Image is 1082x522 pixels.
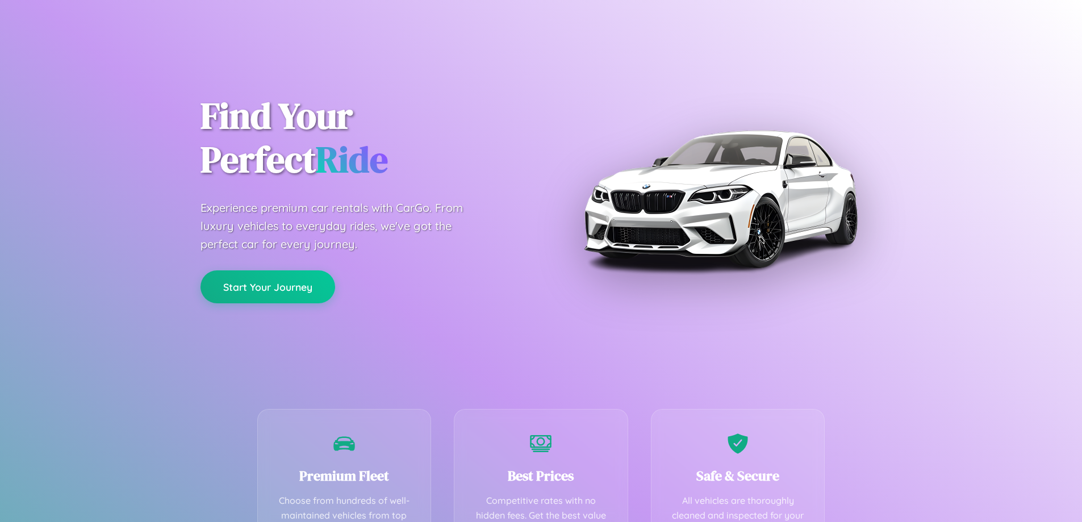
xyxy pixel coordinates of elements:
[316,135,388,184] span: Ride
[471,466,611,485] h3: Best Prices
[275,466,414,485] h3: Premium Fleet
[200,199,484,253] p: Experience premium car rentals with CarGo. From luxury vehicles to everyday rides, we've got the ...
[200,94,524,182] h1: Find Your Perfect
[578,57,862,341] img: Premium BMW car rental vehicle
[200,270,335,303] button: Start Your Journey
[669,466,808,485] h3: Safe & Secure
